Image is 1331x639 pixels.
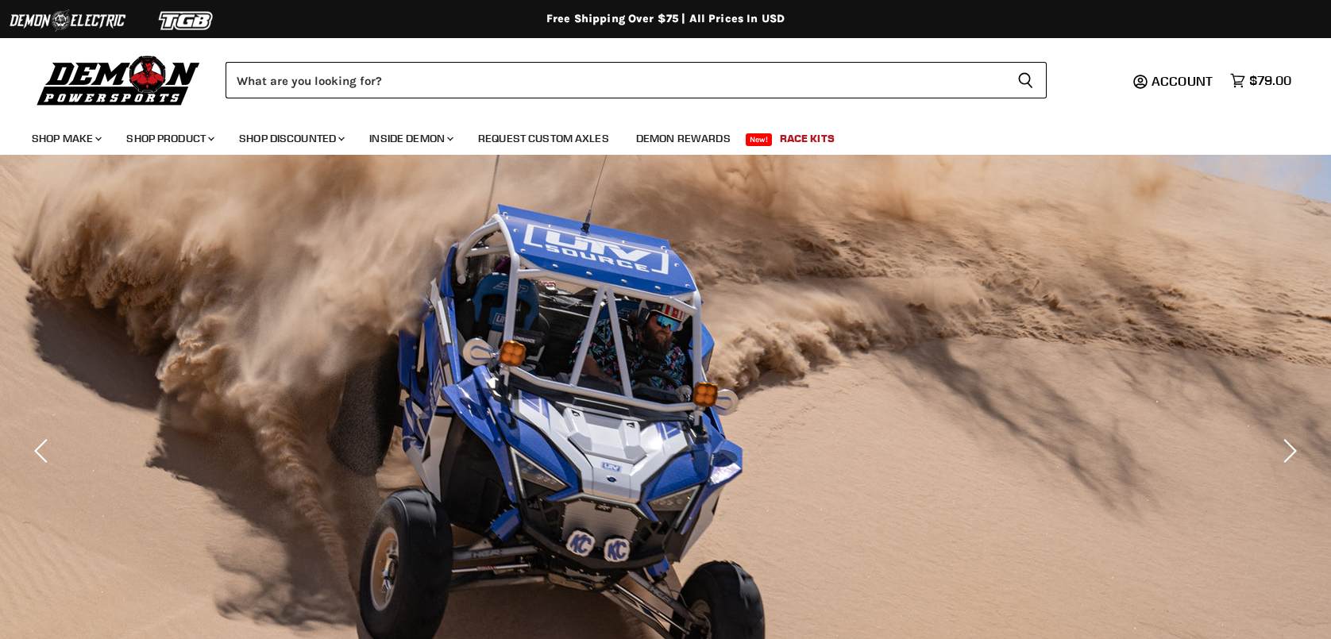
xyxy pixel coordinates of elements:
[8,6,127,36] img: Demon Electric Logo 2
[127,6,246,36] img: TGB Logo 2
[357,122,463,155] a: Inside Demon
[1144,74,1222,88] a: Account
[466,122,621,155] a: Request Custom Axles
[1152,73,1213,89] span: Account
[624,122,743,155] a: Demon Rewards
[226,62,1047,98] form: Product
[1249,73,1291,88] span: $79.00
[226,62,1005,98] input: Search
[30,12,1301,26] div: Free Shipping Over $75 | All Prices In USD
[227,122,354,155] a: Shop Discounted
[20,116,1287,155] ul: Main menu
[1222,69,1299,92] a: $79.00
[768,122,847,155] a: Race Kits
[1005,62,1047,98] button: Search
[1271,435,1303,467] button: Next
[32,52,206,108] img: Demon Powersports
[28,435,60,467] button: Previous
[746,133,773,146] span: New!
[20,122,111,155] a: Shop Make
[114,122,224,155] a: Shop Product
